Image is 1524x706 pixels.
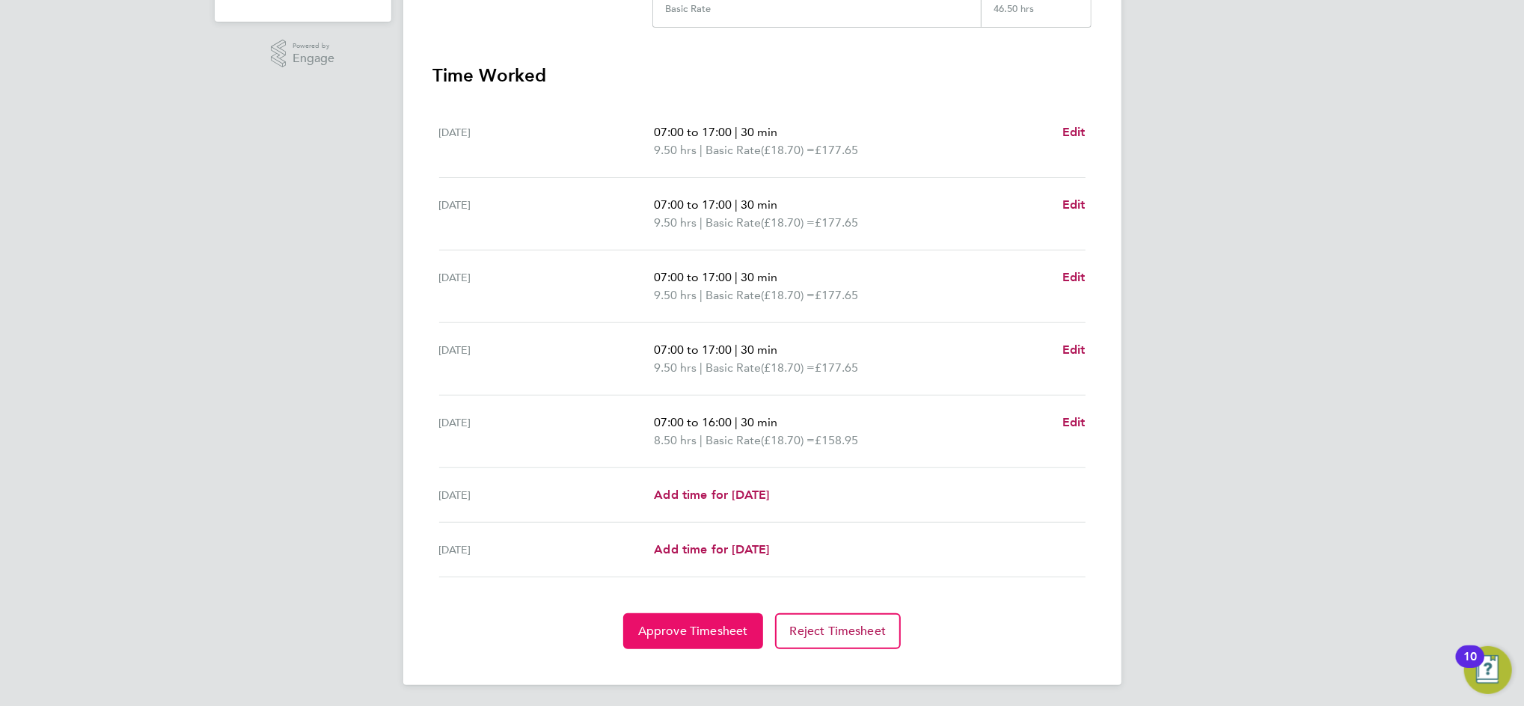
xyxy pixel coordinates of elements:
[1062,414,1086,432] a: Edit
[1062,270,1086,284] span: Edit
[706,214,761,232] span: Basic Rate
[433,64,1092,88] h3: Time Worked
[981,3,1090,27] div: 46.50 hrs
[735,270,738,284] span: |
[1062,415,1086,429] span: Edit
[439,414,655,449] div: [DATE]
[654,125,732,139] span: 07:00 to 17:00
[735,125,738,139] span: |
[700,433,703,447] span: |
[654,343,732,357] span: 07:00 to 17:00
[1062,343,1086,357] span: Edit
[706,359,761,377] span: Basic Rate
[815,288,858,302] span: £177.65
[815,143,858,157] span: £177.65
[741,343,777,357] span: 30 min
[654,541,769,559] a: Add time for [DATE]
[1463,657,1477,676] div: 10
[654,415,732,429] span: 07:00 to 16:00
[1062,123,1086,141] a: Edit
[761,215,815,230] span: (£18.70) =
[439,541,655,559] div: [DATE]
[815,360,858,375] span: £177.65
[790,624,887,639] span: Reject Timesheet
[654,288,697,302] span: 9.50 hrs
[741,197,777,212] span: 30 min
[706,286,761,304] span: Basic Rate
[1062,341,1086,359] a: Edit
[700,288,703,302] span: |
[439,341,655,377] div: [DATE]
[775,613,902,649] button: Reject Timesheet
[1062,196,1086,214] a: Edit
[439,486,655,504] div: [DATE]
[815,215,858,230] span: £177.65
[761,143,815,157] span: (£18.70) =
[735,197,738,212] span: |
[654,542,769,556] span: Add time for [DATE]
[1062,268,1086,286] a: Edit
[741,270,777,284] span: 30 min
[761,360,815,375] span: (£18.70) =
[761,433,815,447] span: (£18.70) =
[293,40,334,52] span: Powered by
[654,197,732,212] span: 07:00 to 17:00
[623,613,763,649] button: Approve Timesheet
[1062,197,1086,212] span: Edit
[293,52,334,65] span: Engage
[654,270,732,284] span: 07:00 to 17:00
[761,288,815,302] span: (£18.70) =
[271,40,334,68] a: Powered byEngage
[439,123,655,159] div: [DATE]
[439,268,655,304] div: [DATE]
[654,488,769,502] span: Add time for [DATE]
[815,433,858,447] span: £158.95
[638,624,748,639] span: Approve Timesheet
[706,432,761,449] span: Basic Rate
[735,343,738,357] span: |
[654,360,697,375] span: 9.50 hrs
[654,215,697,230] span: 9.50 hrs
[741,415,777,429] span: 30 min
[654,433,697,447] span: 8.50 hrs
[700,143,703,157] span: |
[654,486,769,504] a: Add time for [DATE]
[665,3,711,15] div: Basic Rate
[700,360,703,375] span: |
[735,415,738,429] span: |
[706,141,761,159] span: Basic Rate
[700,215,703,230] span: |
[654,143,697,157] span: 9.50 hrs
[1062,125,1086,139] span: Edit
[1464,646,1512,694] button: Open Resource Center, 10 new notifications
[439,196,655,232] div: [DATE]
[741,125,777,139] span: 30 min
